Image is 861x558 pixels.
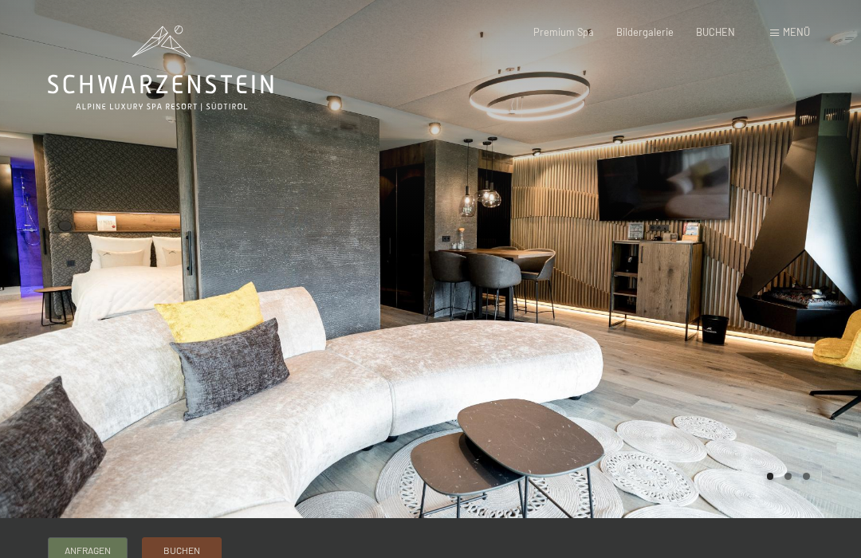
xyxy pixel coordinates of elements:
span: Anfragen [65,544,111,557]
span: Menü [783,26,810,38]
span: Buchen [163,544,200,557]
a: BUCHEN [696,26,735,38]
a: Premium Spa [533,26,594,38]
a: Bildergalerie [616,26,674,38]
